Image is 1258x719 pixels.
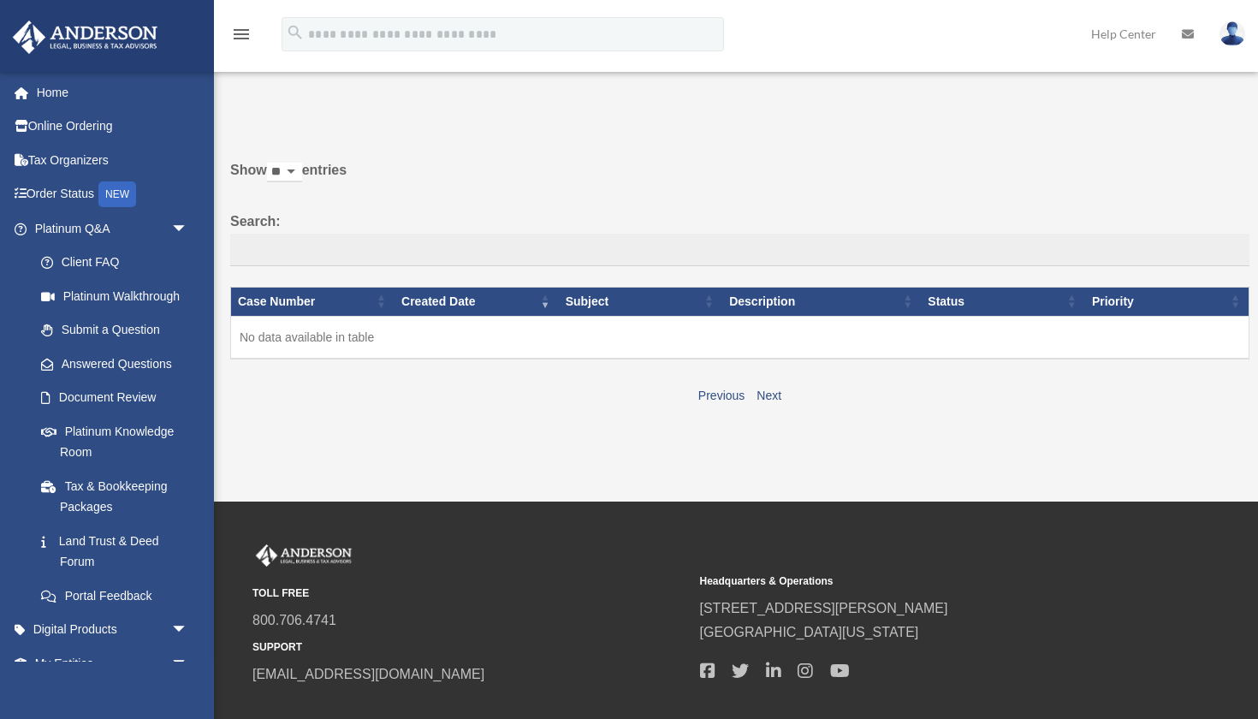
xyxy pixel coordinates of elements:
[24,313,205,348] a: Submit a Question
[24,579,205,613] a: Portal Feedback
[698,389,745,402] a: Previous
[252,667,484,681] a: [EMAIL_ADDRESS][DOMAIN_NAME]
[98,181,136,207] div: NEW
[231,24,252,45] i: menu
[921,287,1085,316] th: Status: activate to sort column ascending
[757,389,781,402] a: Next
[252,613,336,627] a: 800.706.4741
[12,110,214,144] a: Online Ordering
[231,316,1249,359] td: No data available in table
[230,234,1249,266] input: Search:
[722,287,921,316] th: Description: activate to sort column ascending
[1219,21,1245,46] img: User Pic
[8,21,163,54] img: Anderson Advisors Platinum Portal
[24,469,205,524] a: Tax & Bookkeeping Packages
[230,158,1249,199] label: Show entries
[171,613,205,648] span: arrow_drop_down
[231,30,252,45] a: menu
[231,287,395,316] th: Case Number: activate to sort column ascending
[12,211,205,246] a: Platinum Q&Aarrow_drop_down
[700,625,919,639] a: [GEOGRAPHIC_DATA][US_STATE]
[12,613,214,647] a: Digital Productsarrow_drop_down
[286,23,305,42] i: search
[171,211,205,247] span: arrow_drop_down
[24,414,205,469] a: Platinum Knowledge Room
[559,287,723,316] th: Subject: activate to sort column ascending
[700,573,1136,591] small: Headquarters & Operations
[24,347,197,381] a: Answered Questions
[24,279,205,313] a: Platinum Walkthrough
[700,601,948,615] a: [STREET_ADDRESS][PERSON_NAME]
[24,524,205,579] a: Land Trust & Deed Forum
[230,210,1249,266] label: Search:
[24,246,205,280] a: Client FAQ
[395,287,559,316] th: Created Date: activate to sort column ascending
[12,143,214,177] a: Tax Organizers
[12,646,214,680] a: My Entitiesarrow_drop_down
[252,544,355,567] img: Anderson Advisors Platinum Portal
[24,381,205,415] a: Document Review
[1085,287,1249,316] th: Priority: activate to sort column ascending
[12,75,214,110] a: Home
[252,639,688,657] small: SUPPORT
[267,163,302,182] select: Showentries
[171,646,205,681] span: arrow_drop_down
[12,177,214,212] a: Order StatusNEW
[252,585,688,603] small: TOLL FREE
